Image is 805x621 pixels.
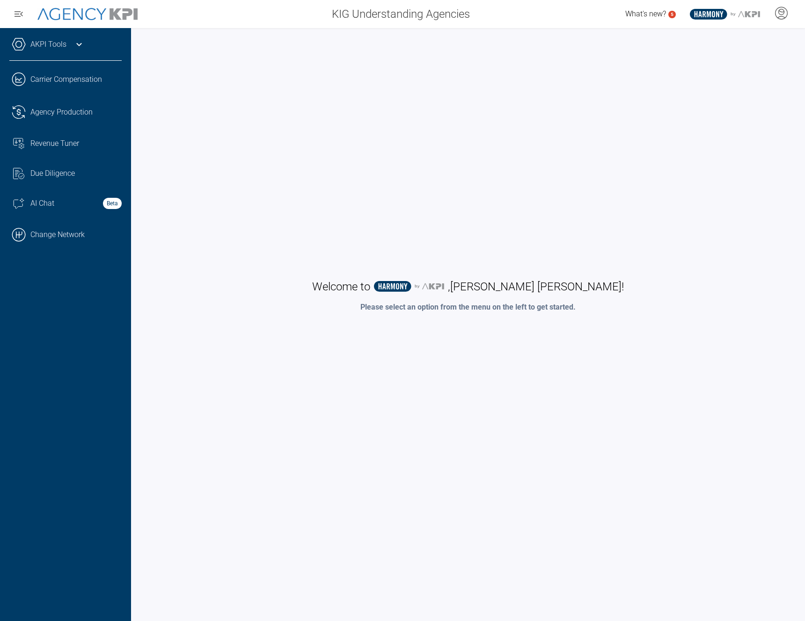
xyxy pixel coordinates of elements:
[332,6,470,22] span: KIG Understanding Agencies
[360,302,576,313] p: Please select an option from the menu on the left to get started.
[30,168,122,179] div: Due Diligence
[671,12,673,17] text: 5
[30,39,66,50] a: AKPI Tools
[30,138,122,149] div: Revenue Tuner
[625,9,666,18] span: What's new?
[668,11,676,18] a: 5
[30,198,54,209] span: AI Chat
[312,279,624,294] h1: Welcome to , [PERSON_NAME] [PERSON_NAME] !
[103,198,122,209] strong: Beta
[37,8,138,21] img: AgencyKPI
